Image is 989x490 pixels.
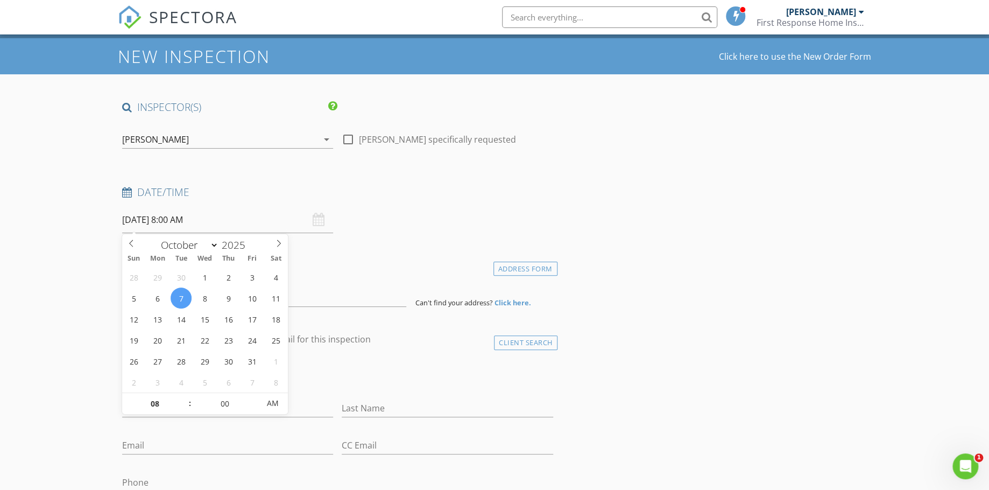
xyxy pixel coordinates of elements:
span: October 20, 2025 [147,330,168,351]
span: November 1, 2025 [265,351,286,372]
span: November 4, 2025 [171,372,192,393]
h4: Location [122,259,553,273]
span: October 25, 2025 [265,330,286,351]
span: November 7, 2025 [242,372,263,393]
span: October 21, 2025 [171,330,192,351]
label: [PERSON_NAME] specifically requested [359,134,515,145]
span: Fri [241,255,264,262]
img: The Best Home Inspection Software - Spectora [118,5,142,29]
span: October 17, 2025 [242,309,263,330]
h4: INSPECTOR(S) [122,100,337,114]
input: Search everything... [502,6,717,28]
span: SPECTORA [149,5,237,28]
span: October 12, 2025 [123,309,144,330]
span: September 28, 2025 [123,267,144,288]
span: November 2, 2025 [123,372,144,393]
div: Client Search [494,335,557,350]
span: October 28, 2025 [171,351,192,372]
span: November 5, 2025 [194,372,215,393]
span: : [188,393,192,414]
span: October 29, 2025 [194,351,215,372]
span: October 10, 2025 [242,288,263,309]
span: October 11, 2025 [265,288,286,309]
span: October 27, 2025 [147,351,168,372]
span: Thu [217,255,241,262]
span: October 23, 2025 [218,330,239,351]
span: October 2, 2025 [218,267,239,288]
span: October 24, 2025 [242,330,263,351]
span: October 26, 2025 [123,351,144,372]
span: October 15, 2025 [194,309,215,330]
iframe: Intercom live chat [952,453,978,479]
span: Wed [193,255,217,262]
span: Sun [122,255,146,262]
span: 1 [974,453,983,462]
span: October 22, 2025 [194,330,215,351]
span: October 31, 2025 [242,351,263,372]
span: November 6, 2025 [218,372,239,393]
span: Click to toggle [258,393,287,414]
h1: New Inspection [118,47,356,66]
span: Tue [169,255,193,262]
span: October 18, 2025 [265,309,286,330]
a: SPECTORA [118,15,237,37]
input: Year [218,238,254,252]
strong: Click here. [494,298,531,307]
span: November 8, 2025 [265,372,286,393]
span: October 8, 2025 [194,288,215,309]
h4: Date/Time [122,185,553,199]
div: Address Form [493,262,557,276]
input: Select date [122,207,333,233]
span: October 6, 2025 [147,288,168,309]
span: October 13, 2025 [147,309,168,330]
span: September 30, 2025 [171,267,192,288]
span: October 30, 2025 [218,351,239,372]
span: October 16, 2025 [218,309,239,330]
span: October 4, 2025 [265,267,286,288]
div: First Response Home Inspections [757,17,864,28]
span: October 5, 2025 [123,288,144,309]
span: October 1, 2025 [194,267,215,288]
span: Sat [264,255,288,262]
span: October 3, 2025 [242,267,263,288]
span: Mon [146,255,169,262]
i: arrow_drop_down [320,133,333,146]
label: Enable Client CC email for this inspection [205,334,371,345]
span: October 9, 2025 [218,288,239,309]
div: [PERSON_NAME] [122,135,189,144]
div: [PERSON_NAME] [786,6,856,17]
span: Can't find your address? [415,298,492,307]
span: October 19, 2025 [123,330,144,351]
span: November 3, 2025 [147,372,168,393]
span: October 7, 2025 [171,288,192,309]
span: September 29, 2025 [147,267,168,288]
a: Click here to use the New Order Form [719,52,871,61]
span: October 14, 2025 [171,309,192,330]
